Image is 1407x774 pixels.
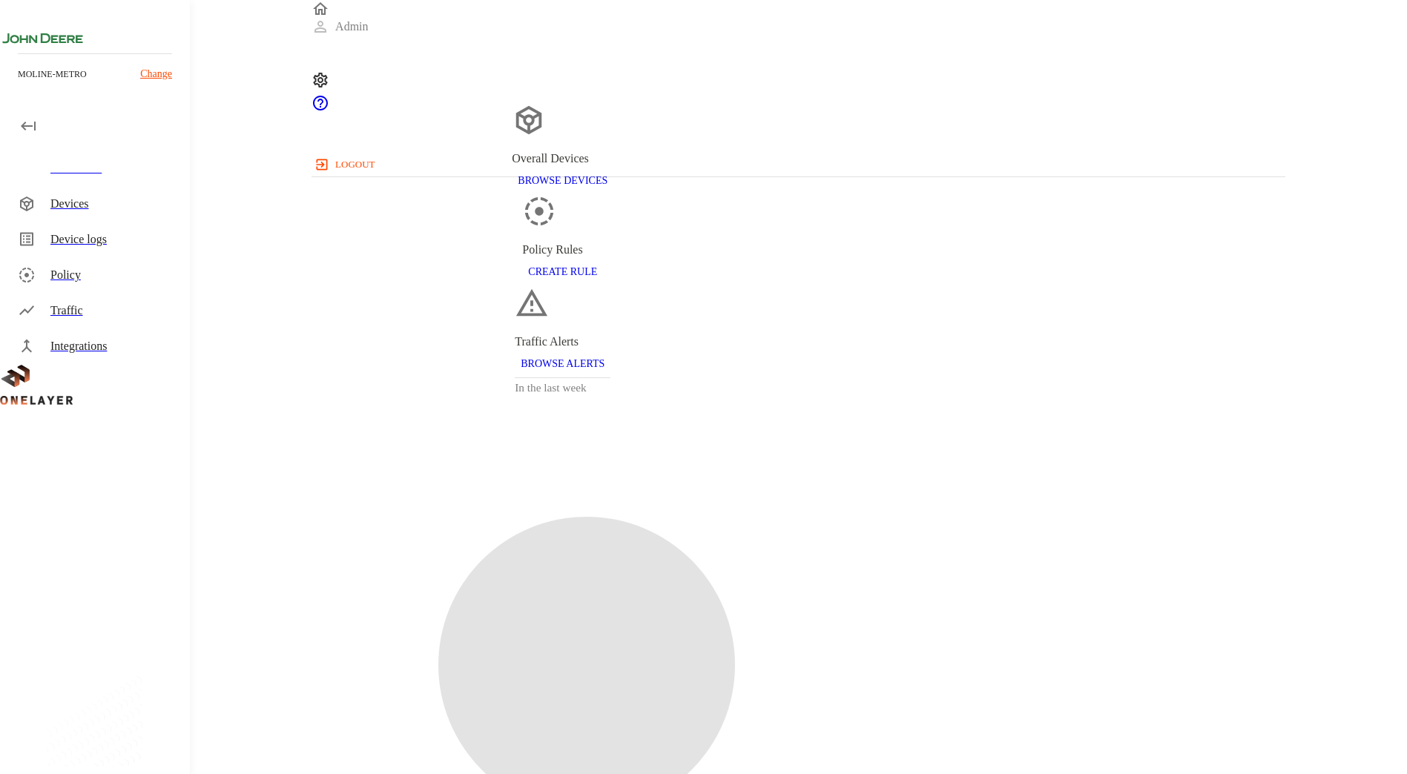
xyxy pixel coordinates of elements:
[512,173,613,186] a: BROWSE DEVICES
[312,153,380,176] button: logout
[335,18,368,36] p: Admin
[522,259,603,286] button: CREATE RULE
[515,357,610,369] a: BROWSE ALERTS
[515,378,610,398] h3: In the last week
[515,351,610,378] button: BROWSE ALERTS
[522,241,603,259] div: Policy Rules
[515,333,610,351] div: Traffic Alerts
[312,102,329,114] a: onelayer-support
[312,102,329,114] span: Support Portal
[522,265,603,277] a: CREATE RULE
[512,168,613,195] button: BROWSE DEVICES
[312,153,1285,176] a: logout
